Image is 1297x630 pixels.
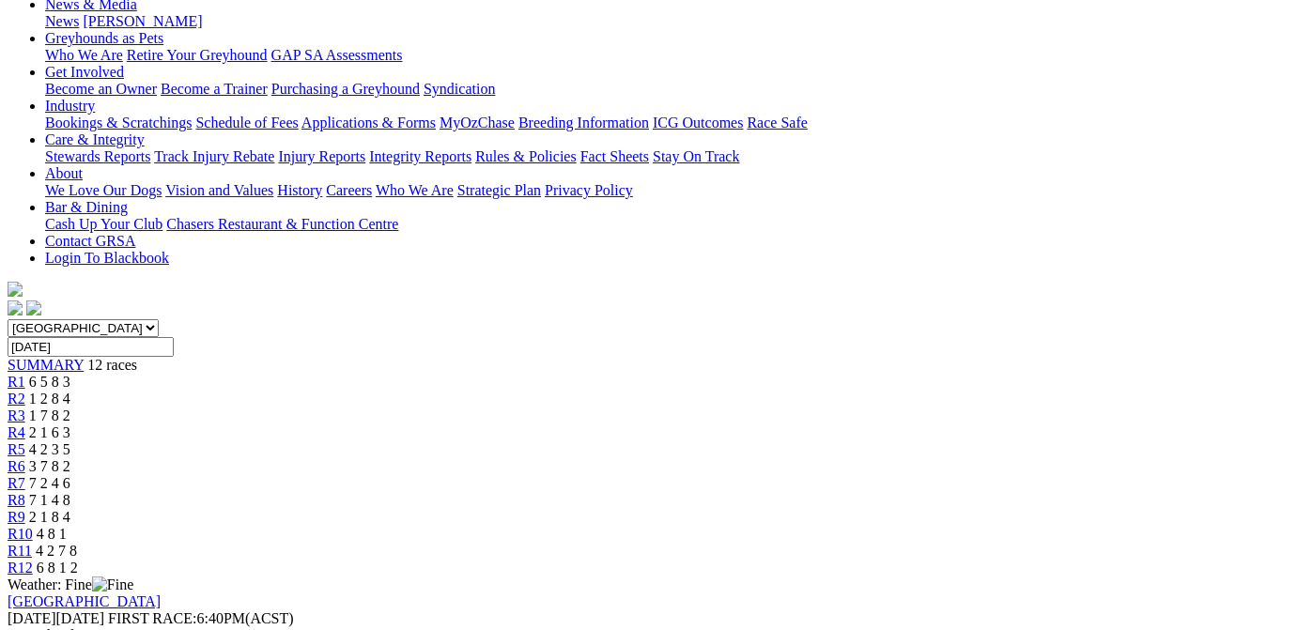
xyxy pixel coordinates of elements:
a: [GEOGRAPHIC_DATA] [8,593,161,609]
a: News [45,13,79,29]
a: R8 [8,492,25,508]
span: [DATE] [8,610,104,626]
div: Care & Integrity [45,148,1289,165]
a: Purchasing a Greyhound [271,81,420,97]
a: Vision and Values [165,182,273,198]
a: Care & Integrity [45,131,145,147]
a: Applications & Forms [301,115,436,131]
a: GAP SA Assessments [271,47,403,63]
span: 6 5 8 3 [29,374,70,390]
a: We Love Our Dogs [45,182,162,198]
a: Stay On Track [653,148,739,164]
a: Schedule of Fees [195,115,298,131]
a: Integrity Reports [369,148,471,164]
div: Industry [45,115,1289,131]
a: R11 [8,543,32,559]
a: R9 [8,509,25,525]
div: Bar & Dining [45,216,1289,233]
a: R6 [8,458,25,474]
span: 4 2 3 5 [29,441,70,457]
a: ICG Outcomes [653,115,743,131]
a: Syndication [424,81,495,97]
span: [DATE] [8,610,56,626]
a: Retire Your Greyhound [127,47,268,63]
a: Stewards Reports [45,148,150,164]
a: R3 [8,407,25,423]
a: History [277,182,322,198]
div: Get Involved [45,81,1289,98]
div: News & Media [45,13,1289,30]
a: R4 [8,424,25,440]
span: 6:40PM(ACST) [108,610,294,626]
img: twitter.svg [26,300,41,315]
a: Greyhounds as Pets [45,30,163,46]
span: 3 7 8 2 [29,458,70,474]
span: 7 1 4 8 [29,492,70,508]
input: Select date [8,337,174,357]
a: Rules & Policies [475,148,577,164]
span: 7 2 4 6 [29,475,70,491]
a: R10 [8,526,33,542]
span: 4 2 7 8 [36,543,77,559]
a: Track Injury Rebate [154,148,274,164]
span: 1 2 8 4 [29,391,70,407]
img: Fine [92,576,133,593]
div: About [45,182,1289,199]
span: 2 1 6 3 [29,424,70,440]
div: Greyhounds as Pets [45,47,1289,64]
a: R2 [8,391,25,407]
span: 6 8 1 2 [37,560,78,576]
span: 2 1 8 4 [29,509,70,525]
a: Login To Blackbook [45,250,169,266]
span: 12 races [87,357,137,373]
a: R7 [8,475,25,491]
a: MyOzChase [440,115,515,131]
a: R12 [8,560,33,576]
a: Injury Reports [278,148,365,164]
a: Who We Are [376,182,454,198]
a: R1 [8,374,25,390]
a: Strategic Plan [457,182,541,198]
a: Become a Trainer [161,81,268,97]
a: Bar & Dining [45,199,128,215]
a: R5 [8,441,25,457]
a: Who We Are [45,47,123,63]
a: Become an Owner [45,81,157,97]
a: SUMMARY [8,357,84,373]
a: Careers [326,182,372,198]
a: Fact Sheets [580,148,649,164]
a: Race Safe [747,115,807,131]
img: facebook.svg [8,300,23,315]
img: logo-grsa-white.png [8,282,23,297]
a: Industry [45,98,95,114]
a: About [45,165,83,181]
span: 4 8 1 [37,526,67,542]
a: Contact GRSA [45,233,135,249]
span: FIRST RACE: [108,610,196,626]
span: Weather: Fine [8,576,133,592]
a: Chasers Restaurant & Function Centre [166,216,398,232]
a: Breeding Information [518,115,649,131]
a: Bookings & Scratchings [45,115,192,131]
a: Cash Up Your Club [45,216,162,232]
a: [PERSON_NAME] [83,13,202,29]
span: 1 7 8 2 [29,407,70,423]
a: Privacy Policy [545,182,633,198]
a: Get Involved [45,64,124,80]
